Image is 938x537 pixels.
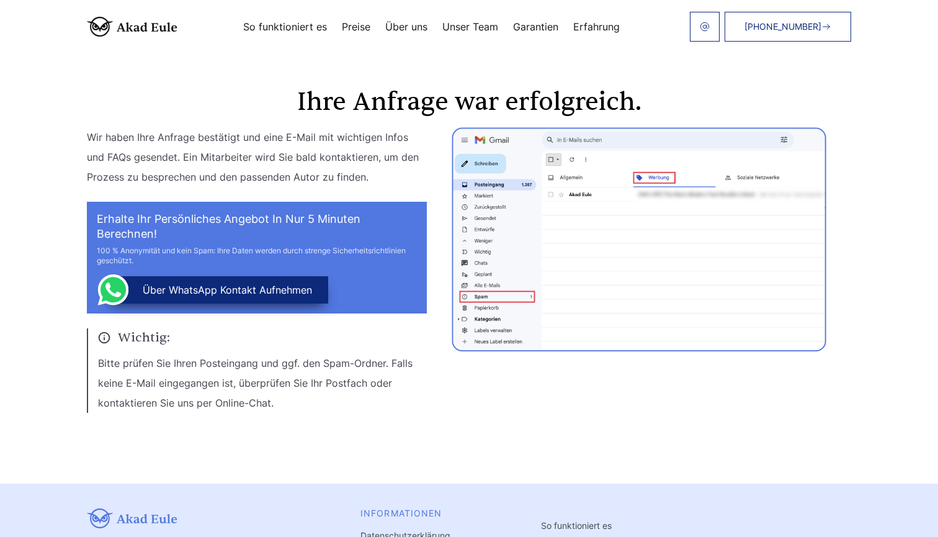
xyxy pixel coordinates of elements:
[243,22,327,32] a: So funktioniert es
[106,276,328,304] button: über WhatsApp Kontakt aufnehmen
[97,246,417,266] div: 100 % Anonymität und kein Spam: Ihre Daten werden durch strenge Sicherheitsrichtlinien geschützt.
[360,508,506,518] div: INFORMATIONEN
[744,22,821,32] span: [PHONE_NUMBER]
[98,328,427,347] span: Wichtig:
[573,22,620,32] a: Erfahrung
[442,22,498,32] a: Unser Team
[87,127,427,187] p: Wir haben Ihre Anfrage bestätigt und eine E-Mail mit wichtigen Infos und FAQs gesendet. Ein Mitar...
[513,22,558,32] a: Garantien
[541,520,612,531] a: So funktioniert es
[98,353,427,413] p: Bitte prüfen Sie Ihren Posteingang und ggf. den Spam-Ordner. Falls keine E-Mail eingegangen ist, ...
[700,22,710,32] img: email
[97,212,417,241] h2: Erhalte Ihr persönliches Angebot in nur 5 Minuten berechnen!
[87,90,851,115] h1: Ihre Anfrage war erfolgreich.
[725,12,851,42] a: [PHONE_NUMBER]
[385,22,427,32] a: Über uns
[87,17,177,37] img: logo
[452,127,826,351] img: thanks
[342,22,370,32] a: Preise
